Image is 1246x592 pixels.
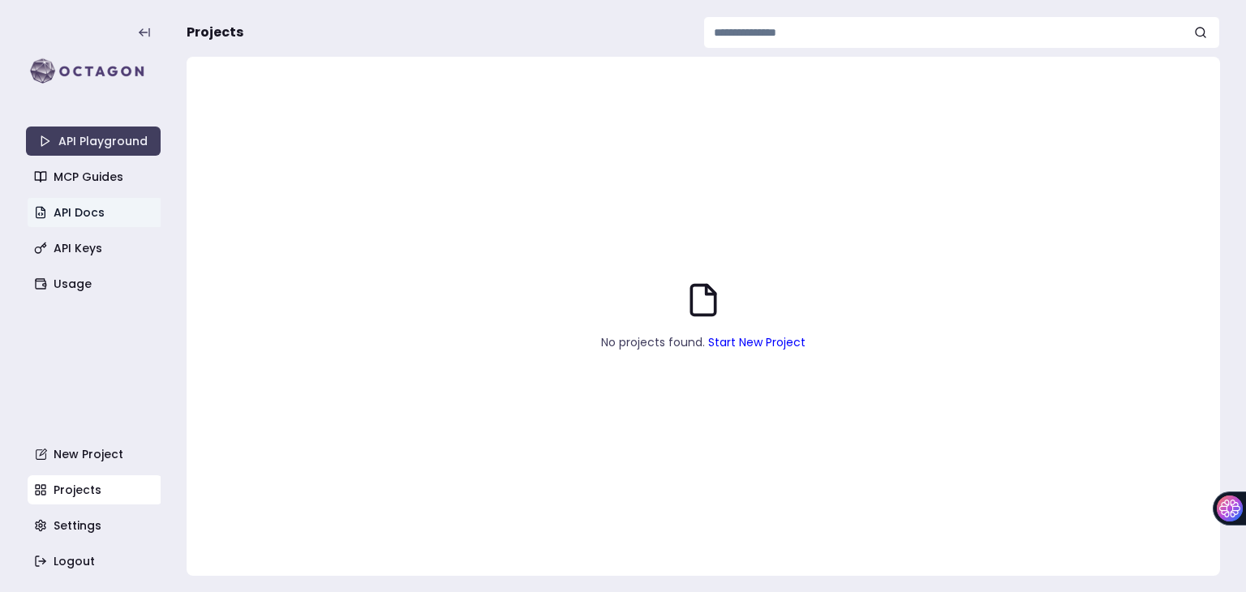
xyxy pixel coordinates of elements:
[28,475,162,504] a: Projects
[28,511,162,540] a: Settings
[28,547,162,576] a: Logout
[28,198,162,227] a: API Docs
[187,23,243,42] span: Projects
[28,234,162,263] a: API Keys
[526,334,881,350] p: No projects found.
[28,162,162,191] a: MCP Guides
[28,440,162,469] a: New Project
[26,55,161,88] img: logo-rect-yK7x_WSZ.svg
[26,127,161,156] a: API Playground
[708,334,806,350] a: Start New Project
[28,269,162,298] a: Usage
